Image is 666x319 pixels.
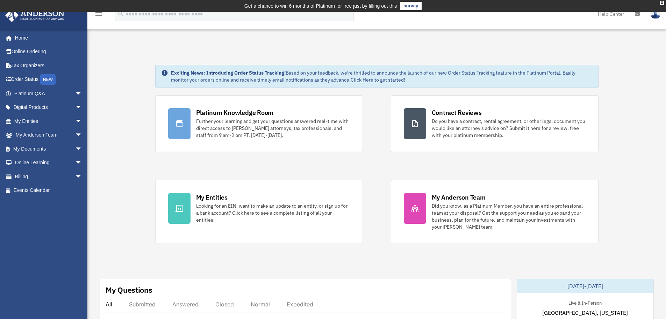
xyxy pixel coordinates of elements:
[171,70,286,76] strong: Exciting News: Introducing Order Status Tracking!
[155,95,363,152] a: Platinum Knowledge Room Further your learning and get your questions answered real-time with dire...
[196,118,350,139] div: Further your learning and get your questions answered real-time with direct access to [PERSON_NAM...
[196,193,228,202] div: My Entities
[5,169,93,183] a: Billingarrow_drop_down
[432,108,482,117] div: Contract Reviews
[5,156,93,170] a: Online Learningarrow_drop_down
[5,142,93,156] a: My Documentsarrow_drop_down
[3,8,66,22] img: Anderson Advisors Platinum Portal
[75,86,89,101] span: arrow_drop_down
[117,9,124,17] i: search
[129,301,156,308] div: Submitted
[171,69,593,83] div: Based on your feedback, we're thrilled to announce the launch of our new Order Status Tracking fe...
[196,108,274,117] div: Platinum Knowledge Room
[251,301,270,308] div: Normal
[172,301,199,308] div: Answered
[5,31,89,45] a: Home
[5,72,93,87] a: Order StatusNEW
[351,77,405,83] a: Click Here to get started!
[563,299,607,306] div: Live & In-Person
[542,308,628,317] span: [GEOGRAPHIC_DATA], [US_STATE]
[196,202,350,223] div: Looking for an EIN, want to make an update to an entity, or sign up for a bank account? Click her...
[650,9,661,19] img: User Pic
[660,1,664,5] div: close
[94,12,103,18] a: menu
[5,45,93,59] a: Online Ordering
[75,142,89,156] span: arrow_drop_down
[5,86,93,100] a: Platinum Q&Aarrow_drop_down
[75,128,89,143] span: arrow_drop_down
[517,279,653,293] div: [DATE]-[DATE]
[75,100,89,115] span: arrow_drop_down
[432,193,486,202] div: My Anderson Team
[287,301,313,308] div: Expedited
[75,169,89,184] span: arrow_drop_down
[155,180,363,243] a: My Entities Looking for an EIN, want to make an update to an entity, or sign up for a bank accoun...
[244,2,397,10] div: Get a chance to win 6 months of Platinum for free just by filling out this
[400,2,422,10] a: survey
[432,202,586,230] div: Did you know, as a Platinum Member, you have an entire professional team at your disposal? Get th...
[391,95,599,152] a: Contract Reviews Do you have a contract, rental agreement, or other legal document you would like...
[106,285,152,295] div: My Questions
[75,156,89,170] span: arrow_drop_down
[432,118,586,139] div: Do you have a contract, rental agreement, or other legal document you would like an attorney's ad...
[5,128,93,142] a: My Anderson Teamarrow_drop_down
[5,100,93,115] a: Digital Productsarrow_drop_down
[215,301,234,308] div: Closed
[40,74,56,85] div: NEW
[5,58,93,72] a: Tax Organizers
[106,301,112,308] div: All
[75,114,89,129] span: arrow_drop_down
[5,114,93,128] a: My Entitiesarrow_drop_down
[5,183,93,197] a: Events Calendar
[391,180,599,243] a: My Anderson Team Did you know, as a Platinum Member, you have an entire professional team at your...
[94,10,103,18] i: menu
